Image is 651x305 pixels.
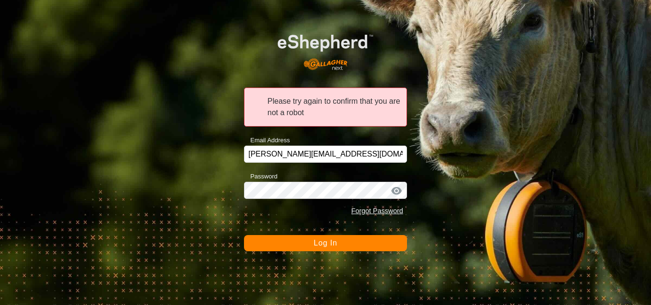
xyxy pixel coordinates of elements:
[351,207,403,215] a: Forgot Password
[244,235,407,251] button: Log In
[244,88,407,127] div: Please try again to confirm that you are not a robot
[314,239,337,247] span: Log In
[244,136,290,145] label: Email Address
[244,172,277,181] label: Password
[260,21,390,76] img: E-shepherd Logo
[244,146,407,163] input: Email Address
